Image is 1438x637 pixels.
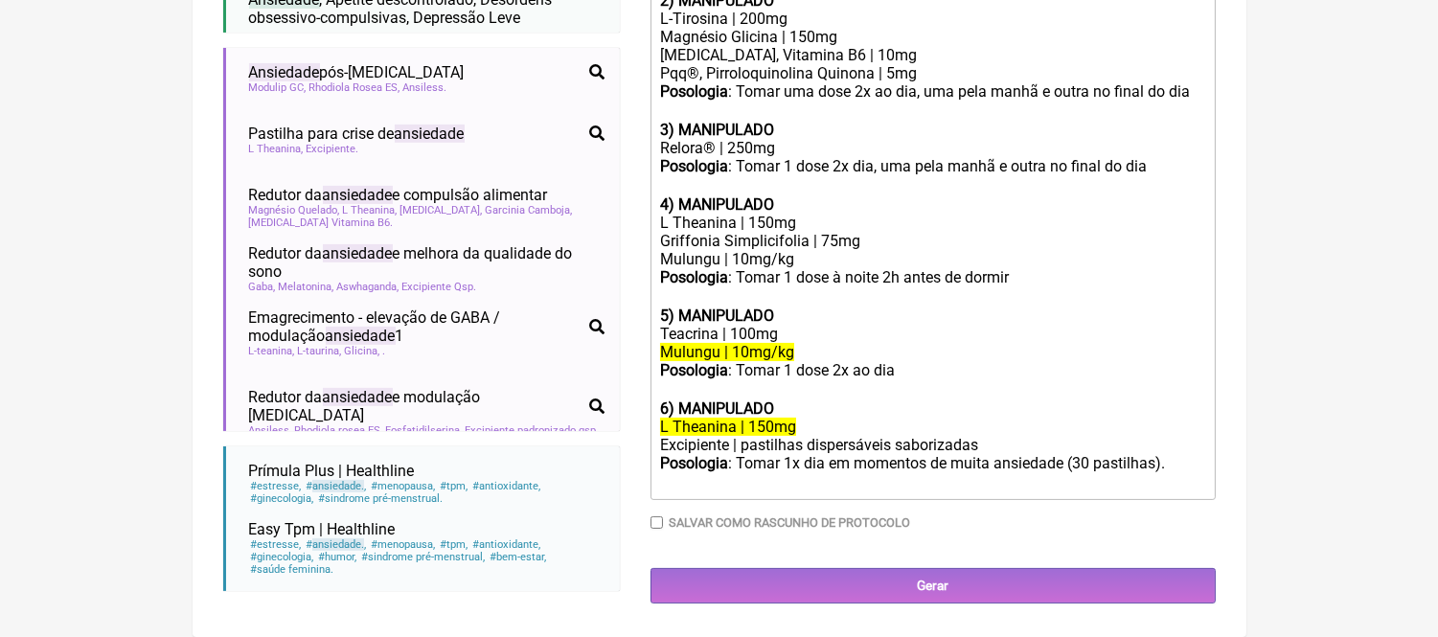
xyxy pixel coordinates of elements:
label: Salvar como rascunho de Protocolo [669,515,910,530]
div: [MEDICAL_DATA], Vitamina B6 | 10mg [660,46,1204,64]
span: Rhodiola Rosea ES [309,81,400,94]
strong: Posologia [660,361,728,379]
strong: 4) MANIPULADO [660,195,774,214]
span: Excipiente Qsp [402,281,477,293]
span: Rhodiola rosea ES [295,424,383,437]
strong: 5) MANIPULADO [660,307,774,325]
div: : Tomar 1x dia em momentos de muita ansiedade (30 pastilhas). ㅤ [660,454,1204,492]
div: : Tomar 1 dose 2x ao dia ㅤ [660,361,1204,399]
span: estresse [249,538,302,551]
input: Gerar [651,568,1216,603]
span: Ansiedade [249,63,320,81]
span: Redutor da e modulação [MEDICAL_DATA] [249,388,582,424]
span: ansiedade [326,327,396,345]
span: Easy Tpm | Healthline [249,520,396,538]
div: Magnésio Glicina | 150mg [660,28,1204,46]
span: humor [317,551,357,563]
span: ansiedade [312,538,364,551]
span: L Theanina [343,204,398,216]
span: L-teanina [249,345,295,357]
span: Gaba [249,281,276,293]
span: Redutor da e compulsão alimentar [249,186,548,204]
span: sindrome pré-menstrual [317,492,444,505]
span: Aswhaganda [337,281,399,293]
strong: Posologia [660,157,728,175]
span: ansiedade [323,244,393,262]
div: L-Tirosina | 200mg [660,10,1204,28]
span: menopausa [370,480,436,492]
span: ansiedade [395,125,465,143]
div: Excipiente | pastilhas dispersáveis saborizadas [660,436,1204,454]
del: L Theanina | 150mg [660,418,796,436]
div: : Tomar 1 dose à noite 2h antes de dormir ㅤ [660,268,1204,307]
strong: Posologia [660,454,728,472]
span: Excipiente [307,143,359,155]
strong: Posologia [660,268,728,286]
span: Ansiless [403,81,447,94]
span: ansiedade [323,388,393,406]
span: Modulip GC [249,81,307,94]
span: ginecologia [249,551,314,563]
span: Garcinia Camboja [486,204,573,216]
span: L Theanina [249,143,304,155]
span: pós-[MEDICAL_DATA] [249,63,465,81]
span: sindrome pré-menstrual [360,551,486,563]
span: antioxidante [471,480,541,492]
span: Magnésio Quelado [249,204,340,216]
span: ansiedade [312,480,364,492]
div: L Theanina | 150mg [660,214,1204,232]
span: L-taurina [298,345,342,357]
span: [MEDICAL_DATA] [400,204,483,216]
span: [MEDICAL_DATA] Vitamina B6 [249,216,394,229]
div: : Tomar 1 dose 2x dia, uma pela manhã e outra no final do dia ㅤ [660,157,1204,195]
div: Griffonia Simplicifolia | 75mg [660,232,1204,250]
span: Pastilha para crise de [249,125,465,143]
span: Fosfatidilserina [386,424,463,437]
div: Mulungu | 10mg/kg [660,250,1204,268]
strong: 6) MANIPULADO [660,399,774,418]
strong: Posologia [660,82,728,101]
span: saúde feminina [249,563,334,576]
span: bem-estar [489,551,547,563]
div: : Tomar uma dose 2x ao dia, uma pela manhã e outra no final do dia ㅤ [660,82,1204,121]
div: Relora® | 250mg [660,139,1204,157]
span: ginecologia [249,492,314,505]
div: Pqq®, Pirroloquinolina Quinona | 5mg [660,64,1204,82]
span: estresse [249,480,302,492]
strong: 3) MANIPULADO [660,121,774,139]
del: Mulungu | 10mg/kg [660,343,794,361]
span: antioxidante [471,538,541,551]
span: menopausa [370,538,436,551]
span: ansiedade [323,186,393,204]
span: Emagrecimento - elevação de GABA / modulação 1 [249,308,582,345]
span: tpm [439,538,468,551]
span: tpm [439,480,468,492]
span: Excipiente padronizado qsp [466,424,600,437]
span: Melatonina [279,281,334,293]
span: Redutor da e melhora da qualidade do sono [249,244,605,281]
div: Teacrina | 100mg [660,325,1204,343]
span: Ansiless [249,424,292,437]
span: Glicina [345,345,380,357]
span: Prímula Plus | Healthline [249,462,415,480]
